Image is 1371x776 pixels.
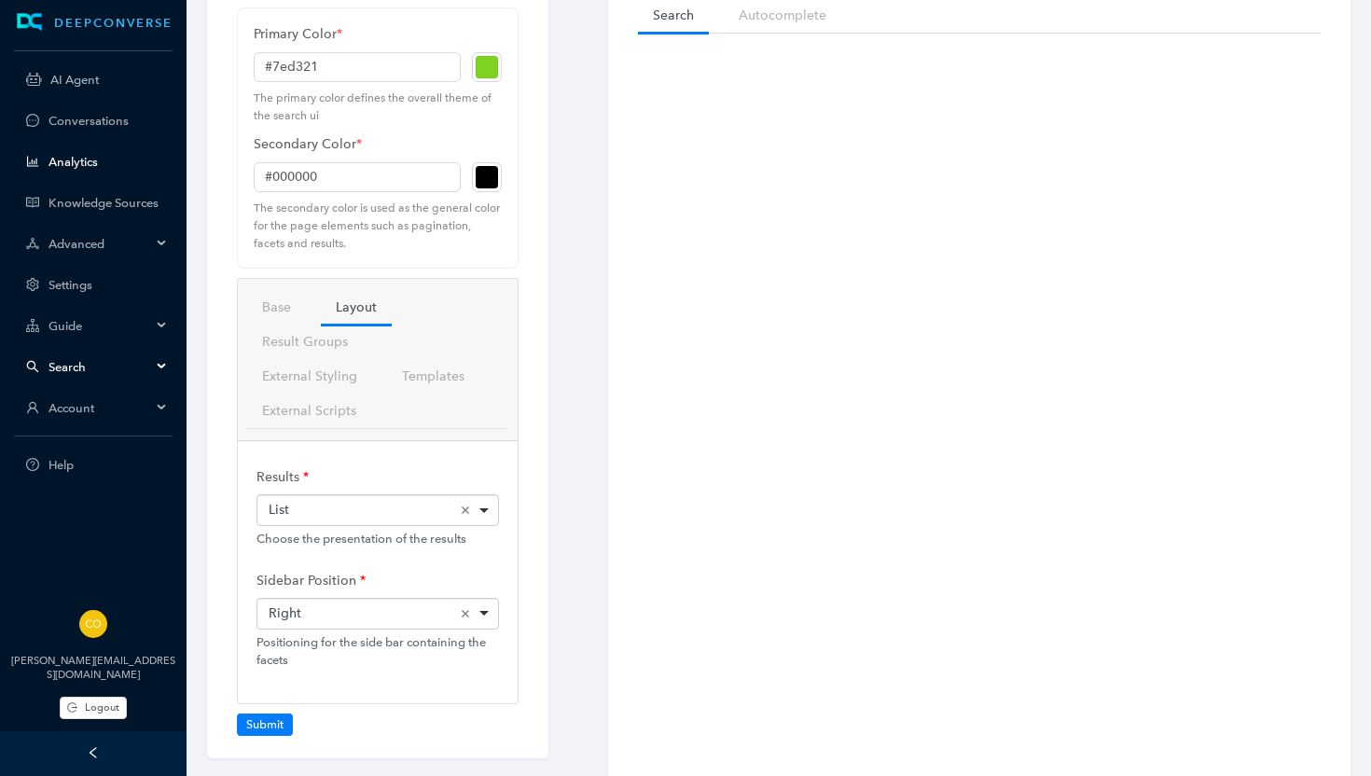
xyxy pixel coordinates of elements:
[26,237,39,250] span: deployment-unit
[48,237,151,251] span: Advanced
[254,136,362,152] strong: Secondary Color
[456,604,475,623] button: Remove item: 'right'
[237,714,293,736] button: Submit
[456,501,475,520] button: Remove item: 'list'
[50,73,168,87] a: AI Agent
[256,460,309,494] label: Results
[254,26,342,42] strong: Primary Color
[60,697,127,719] button: Logout
[48,114,168,128] a: Conversations
[79,610,107,638] img: 9bd6fc8dc59eafe68b94aecc33e6c356
[247,325,363,359] a: Result Groups
[48,401,151,415] span: Account
[48,360,151,374] span: Search
[269,502,289,518] span: List
[26,360,39,373] span: search
[269,605,301,621] span: Right
[247,359,372,394] a: External Styling
[254,90,502,125] span: The primary color defines the overall theme of the search ui
[321,290,392,325] a: Layout
[48,458,168,472] span: Help
[26,458,39,471] span: question-circle
[4,13,183,32] a: LogoDEEPCONVERSE
[387,359,479,394] a: Templates
[48,278,168,292] a: Settings
[247,394,371,428] a: External Scripts
[256,633,499,670] div: Positioning for the side bar containing the facets
[247,290,306,325] a: Base
[48,196,168,210] a: Knowledge Sources
[638,43,1321,147] iframe: iframe
[26,401,39,414] span: user
[256,530,499,547] div: Choose the presentation of the results
[48,319,151,333] span: Guide
[85,700,119,715] span: Logout
[256,563,366,598] label: Sidebar Position
[48,155,168,169] a: Analytics
[67,702,77,713] span: logout
[254,200,502,253] span: The secondary color is used as the general color for the page elements such as pagination, facets...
